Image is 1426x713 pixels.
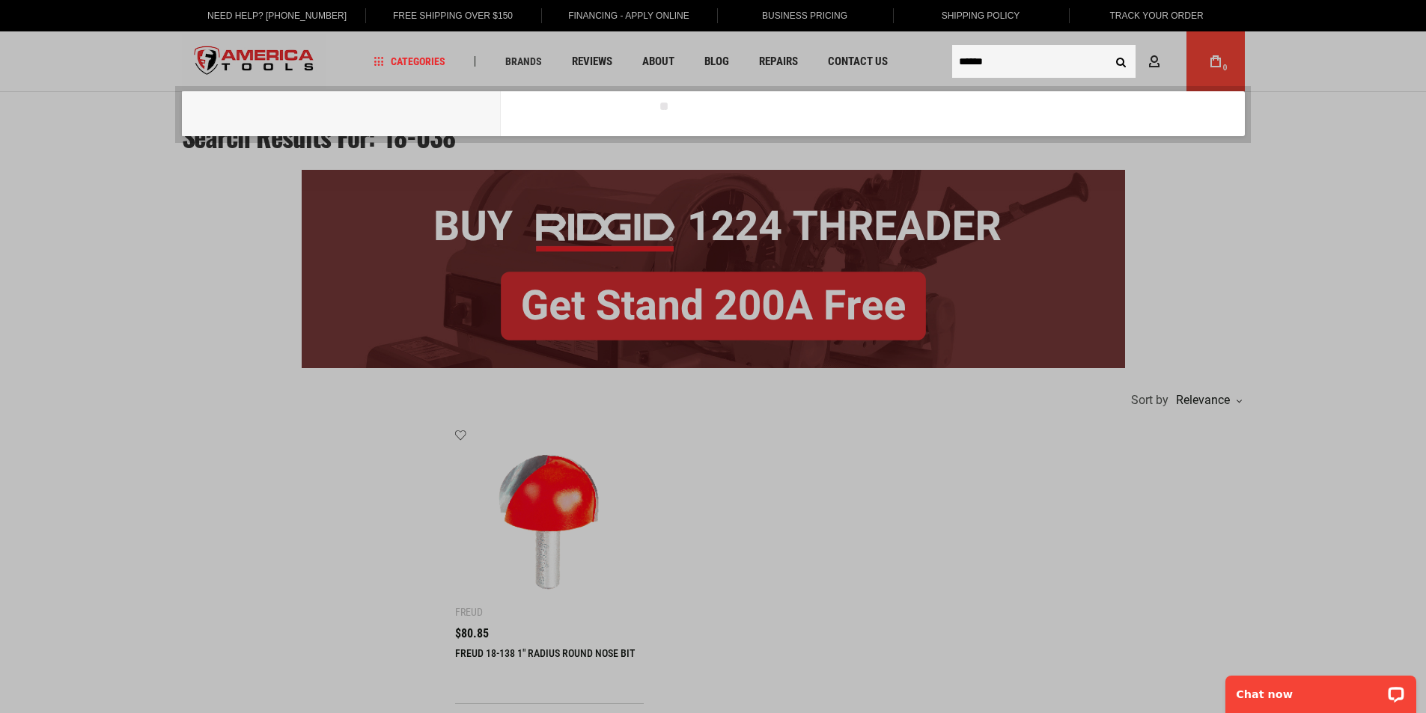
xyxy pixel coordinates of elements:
[1216,666,1426,713] iframe: LiveChat chat widget
[505,56,542,67] span: Brands
[499,52,549,72] a: Brands
[374,56,445,67] span: Categories
[367,52,452,72] a: Categories
[1107,47,1136,76] button: Search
